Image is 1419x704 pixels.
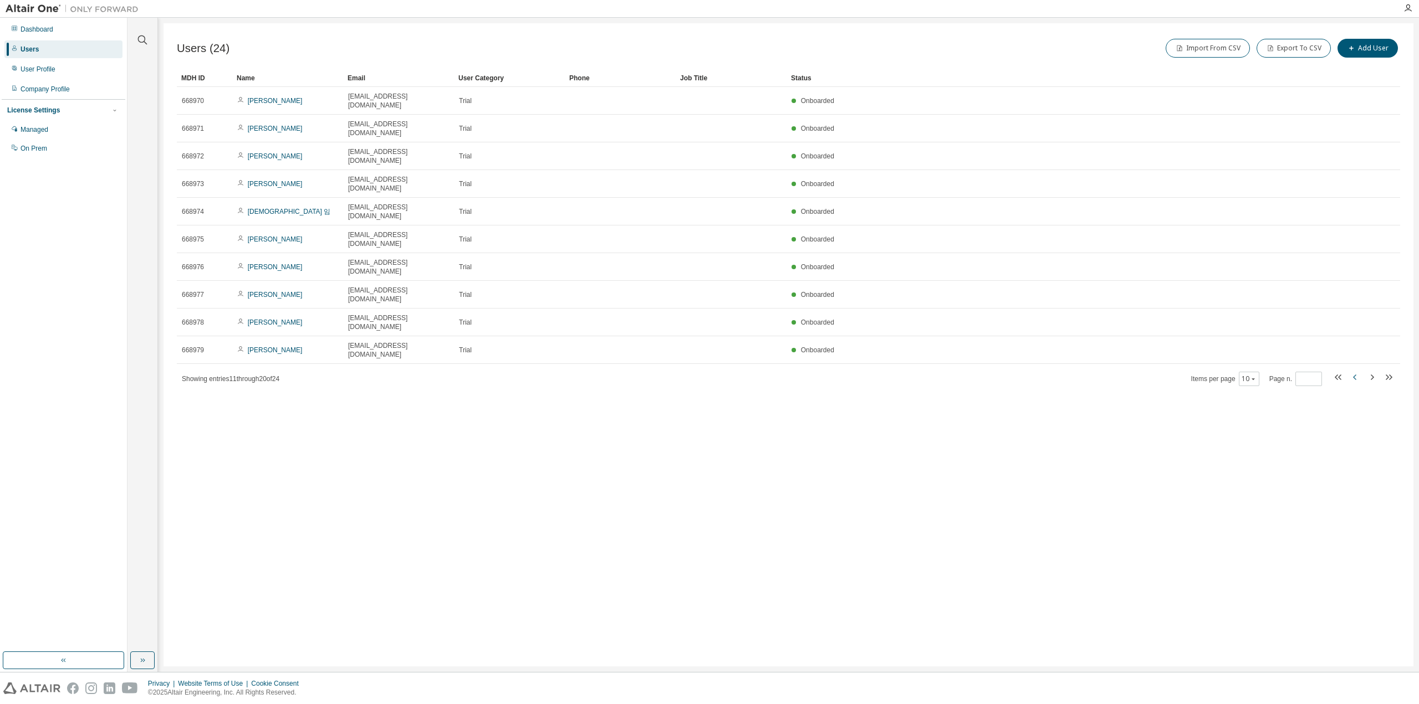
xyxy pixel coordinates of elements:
a: [PERSON_NAME] [248,97,303,105]
img: Altair One [6,3,144,14]
span: Trial [459,290,472,299]
div: Job Title [680,69,782,87]
div: Phone [569,69,671,87]
span: 668970 [182,96,204,105]
span: [EMAIL_ADDRESS][DOMAIN_NAME] [348,314,449,331]
span: Onboarded [801,97,834,105]
span: Trial [459,263,472,271]
span: Onboarded [801,152,834,160]
div: Dashboard [21,25,53,34]
span: Onboarded [801,318,834,326]
span: Trial [459,346,472,354]
button: 10 [1242,374,1257,383]
span: Trial [459,96,472,105]
span: [EMAIL_ADDRESS][DOMAIN_NAME] [348,92,449,110]
span: Onboarded [801,346,834,354]
div: On Prem [21,144,47,153]
span: 668972 [182,152,204,161]
img: linkedin.svg [104,682,115,694]
a: [PERSON_NAME] [248,152,303,160]
button: Add User [1338,39,1398,58]
div: User Category [458,69,560,87]
span: Trial [459,179,472,188]
span: [EMAIL_ADDRESS][DOMAIN_NAME] [348,258,449,276]
div: License Settings [7,106,60,115]
span: Onboarded [801,180,834,188]
span: 668977 [182,290,204,299]
a: [PERSON_NAME] [248,318,303,326]
span: Page n. [1269,372,1322,386]
a: [PERSON_NAME] [248,263,303,271]
div: Users [21,45,39,54]
a: [PERSON_NAME] [248,235,303,243]
button: Export To CSV [1257,39,1331,58]
div: Company Profile [21,85,70,94]
a: [DEMOGRAPHIC_DATA] 임 [248,208,331,215]
span: Trial [459,152,472,161]
div: MDH ID [181,69,228,87]
span: 668975 [182,235,204,244]
p: © 2025 Altair Engineering, Inc. All Rights Reserved. [148,688,305,697]
span: 668974 [182,207,204,216]
div: User Profile [21,65,55,74]
span: Onboarded [801,291,834,299]
a: [PERSON_NAME] [248,291,303,299]
span: Onboarded [801,235,834,243]
div: Website Terms of Use [178,679,251,688]
span: 668973 [182,179,204,188]
span: [EMAIL_ADDRESS][DOMAIN_NAME] [348,230,449,248]
span: Items per page [1191,372,1259,386]
span: Trial [459,124,472,133]
img: facebook.svg [67,682,79,694]
span: 668978 [182,318,204,327]
a: [PERSON_NAME] [248,125,303,132]
span: Trial [459,235,472,244]
img: youtube.svg [122,682,138,694]
img: altair_logo.svg [3,682,60,694]
span: Onboarded [801,208,834,215]
button: Import From CSV [1166,39,1250,58]
div: Cookie Consent [251,679,305,688]
span: Onboarded [801,125,834,132]
div: Privacy [148,679,178,688]
div: Name [237,69,339,87]
span: [EMAIL_ADDRESS][DOMAIN_NAME] [348,120,449,137]
span: [EMAIL_ADDRESS][DOMAIN_NAME] [348,147,449,165]
span: Trial [459,318,472,327]
span: [EMAIL_ADDRESS][DOMAIN_NAME] [348,203,449,220]
img: instagram.svg [85,682,97,694]
span: 668979 [182,346,204,354]
span: Trial [459,207,472,216]
span: 668971 [182,124,204,133]
div: Email [348,69,450,87]
span: Onboarded [801,263,834,271]
span: Users (24) [177,42,229,55]
span: [EMAIL_ADDRESS][DOMAIN_NAME] [348,175,449,193]
span: Showing entries 11 through 20 of 24 [182,375,279,383]
a: [PERSON_NAME] [248,180,303,188]
div: Managed [21,125,48,134]
span: [EMAIL_ADDRESS][DOMAIN_NAME] [348,286,449,304]
div: Status [791,69,1334,87]
span: 668976 [182,263,204,271]
a: [PERSON_NAME] [248,346,303,354]
span: [EMAIL_ADDRESS][DOMAIN_NAME] [348,341,449,359]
